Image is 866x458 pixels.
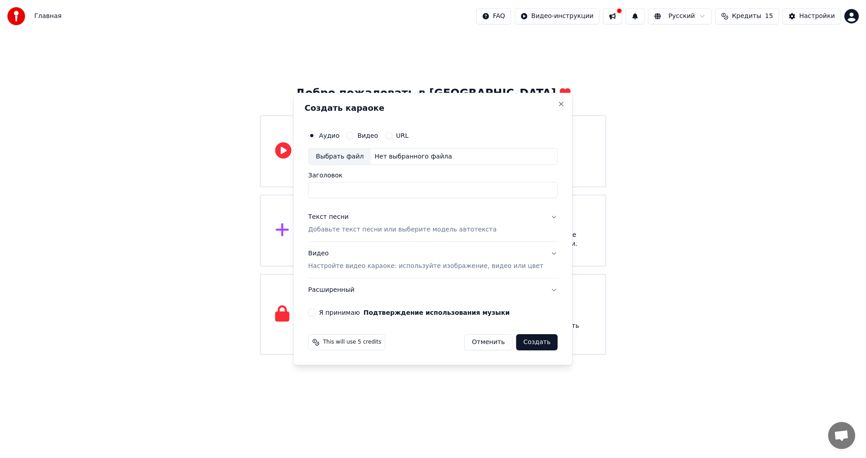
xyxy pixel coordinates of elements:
label: Аудио [319,132,339,139]
div: Выбрать файл [309,149,371,165]
label: Я принимаю [319,309,510,316]
div: Видео [308,249,543,271]
button: Я принимаю [364,309,510,316]
span: This will use 5 credits [323,339,381,346]
p: Настройте видео караоке: используйте изображение, видео или цвет [308,262,543,271]
button: ВидеоНастройте видео караоке: используйте изображение, видео или цвет [308,242,557,278]
label: Заголовок [308,172,557,179]
div: Текст песни [308,213,349,222]
button: Расширенный [308,278,557,302]
button: Создать [516,334,557,350]
div: Нет выбранного файла [371,152,456,161]
label: Видео [357,132,378,139]
h2: Создать караоке [304,104,561,112]
button: Текст песниДобавьте текст песни или выберите модель автотекста [308,206,557,242]
button: Отменить [464,334,512,350]
p: Добавьте текст песни или выберите модель автотекста [308,226,497,235]
label: URL [396,132,409,139]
